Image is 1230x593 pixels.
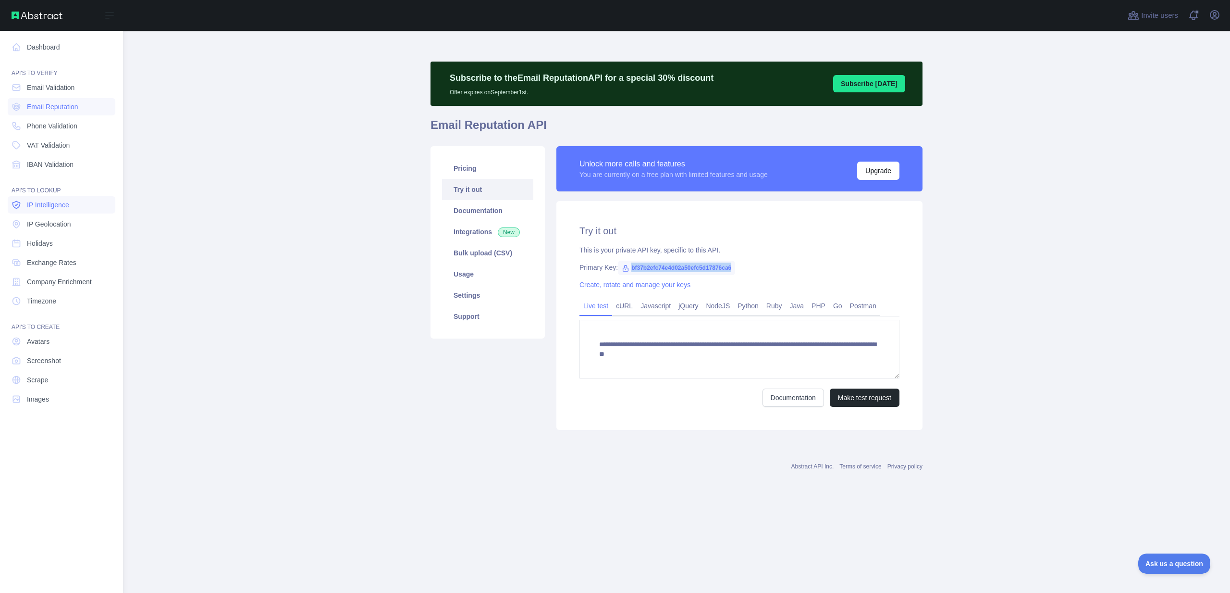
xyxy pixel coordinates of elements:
p: Subscribe to the Email Reputation API for a special 30 % discount [450,71,713,85]
button: Make test request [830,389,899,407]
a: Scrape [8,371,115,389]
a: Javascript [637,298,675,314]
a: Images [8,391,115,408]
a: jQuery [675,298,702,314]
a: Exchange Rates [8,254,115,271]
span: Holidays [27,239,53,248]
a: Ruby [763,298,786,314]
a: Screenshot [8,352,115,369]
span: VAT Validation [27,140,70,150]
a: Documentation [442,200,533,221]
a: Pricing [442,158,533,179]
a: IP Intelligence [8,196,115,214]
a: Integrations New [442,221,533,242]
iframe: Toggle Customer Support [1138,554,1211,574]
div: API'S TO LOOKUP [8,175,115,194]
a: Java [786,298,808,314]
span: IP Geolocation [27,219,71,229]
a: Avatars [8,333,115,350]
span: IP Intelligence [27,200,69,210]
h2: Try it out [579,224,899,238]
span: Phone Validation [27,121,77,131]
a: Try it out [442,179,533,200]
span: Invite users [1141,10,1178,21]
a: Documentation [763,389,824,407]
span: New [498,227,520,237]
span: Avatars [27,337,49,346]
a: Phone Validation [8,117,115,135]
h1: Email Reputation API [430,117,922,140]
a: Privacy policy [887,463,922,470]
a: Terms of service [839,463,881,470]
button: Upgrade [857,162,899,180]
a: Company Enrichment [8,273,115,290]
a: Timezone [8,292,115,310]
span: Exchange Rates [27,258,76,267]
a: Support [442,306,533,327]
span: IBAN Validation [27,160,74,169]
span: Timezone [27,296,56,306]
div: Primary Key: [579,263,899,272]
div: This is your private API key, specific to this API. [579,245,899,255]
button: Invite users [1126,8,1180,23]
div: API'S TO CREATE [8,312,115,331]
a: Email Reputation [8,98,115,115]
a: IBAN Validation [8,156,115,173]
a: Usage [442,264,533,285]
span: Scrape [27,375,48,385]
a: Settings [442,285,533,306]
a: Abstract API Inc. [791,463,834,470]
span: Email Reputation [27,102,78,112]
a: Python [734,298,763,314]
a: VAT Validation [8,137,115,154]
span: Screenshot [27,356,61,366]
a: Holidays [8,235,115,252]
img: Abstract API [12,12,62,19]
a: IP Geolocation [8,215,115,233]
a: Create, rotate and manage your keys [579,281,690,289]
span: bf37b2efc74e4d02a50efc5d17876ca6 [618,261,735,275]
span: Images [27,394,49,404]
a: PHP [808,298,829,314]
a: Live test [579,298,612,314]
a: Go [829,298,846,314]
a: Bulk upload (CSV) [442,242,533,264]
a: NodeJS [702,298,734,314]
span: Email Validation [27,83,74,92]
button: Subscribe [DATE] [833,75,905,92]
a: cURL [612,298,637,314]
span: Company Enrichment [27,277,92,287]
a: Dashboard [8,38,115,56]
a: Postman [846,298,880,314]
div: Unlock more calls and features [579,158,768,170]
div: You are currently on a free plan with limited features and usage [579,170,768,179]
a: Email Validation [8,79,115,96]
p: Offer expires on September 1st. [450,85,713,96]
div: API'S TO VERIFY [8,58,115,77]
